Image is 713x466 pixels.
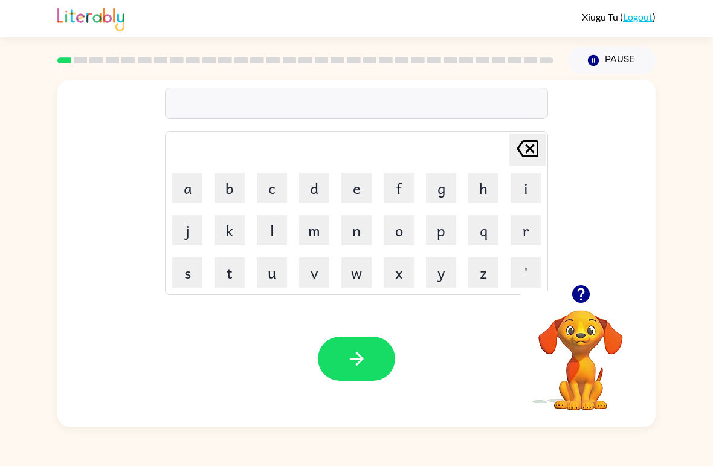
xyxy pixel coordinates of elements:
button: c [257,173,287,203]
button: v [299,257,329,288]
div: ( ) [582,11,656,22]
img: Literably [57,5,124,31]
button: m [299,215,329,245]
button: f [384,173,414,203]
a: Logout [623,11,653,22]
button: y [426,257,456,288]
button: a [172,173,202,203]
button: o [384,215,414,245]
button: d [299,173,329,203]
button: g [426,173,456,203]
button: u [257,257,287,288]
span: Xiugu Tu [582,11,620,22]
button: t [215,257,245,288]
button: b [215,173,245,203]
button: i [511,173,541,203]
button: w [341,257,372,288]
button: h [468,173,498,203]
button: k [215,215,245,245]
button: s [172,257,202,288]
button: x [384,257,414,288]
button: j [172,215,202,245]
button: q [468,215,498,245]
button: e [341,173,372,203]
button: z [468,257,498,288]
button: r [511,215,541,245]
video: Your browser must support playing .mp4 files to use Literably. Please try using another browser. [520,291,641,412]
button: p [426,215,456,245]
button: ' [511,257,541,288]
button: Pause [568,47,656,74]
button: n [341,215,372,245]
button: l [257,215,287,245]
